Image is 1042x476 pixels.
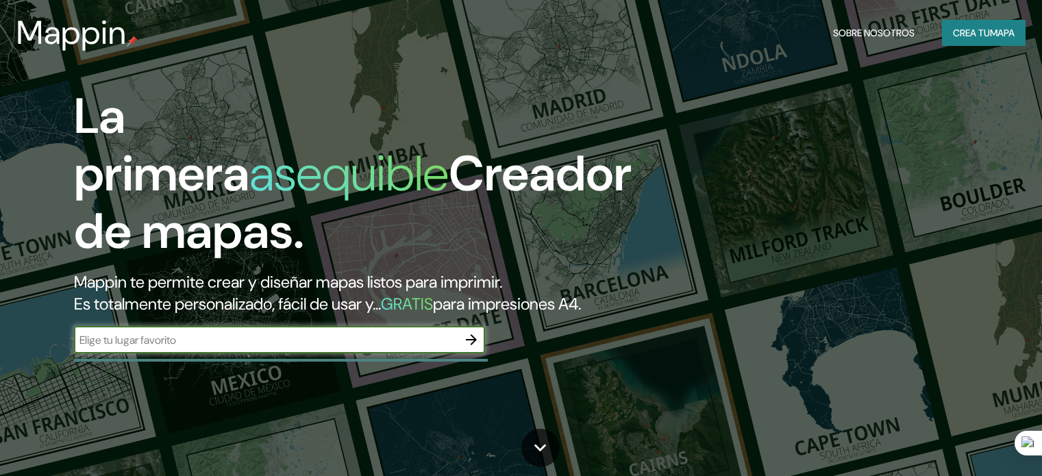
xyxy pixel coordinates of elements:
[127,36,138,47] img: pin de mapeo
[381,293,433,314] font: GRATIS
[249,142,449,205] font: asequible
[16,11,127,54] font: Mappin
[990,27,1015,39] font: mapa
[433,293,581,314] font: para impresiones A4.
[920,423,1027,461] iframe: Lanzador de widgets de ayuda
[74,142,632,263] font: Creador de mapas.
[828,20,920,46] button: Sobre nosotros
[942,20,1026,46] button: Crea tumapa
[74,271,502,292] font: Mappin te permite crear y diseñar mapas listos para imprimir.
[953,27,990,39] font: Crea tu
[833,27,915,39] font: Sobre nosotros
[74,84,249,205] font: La primera
[74,293,381,314] font: Es totalmente personalizado, fácil de usar y...
[74,332,458,348] input: Elige tu lugar favorito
